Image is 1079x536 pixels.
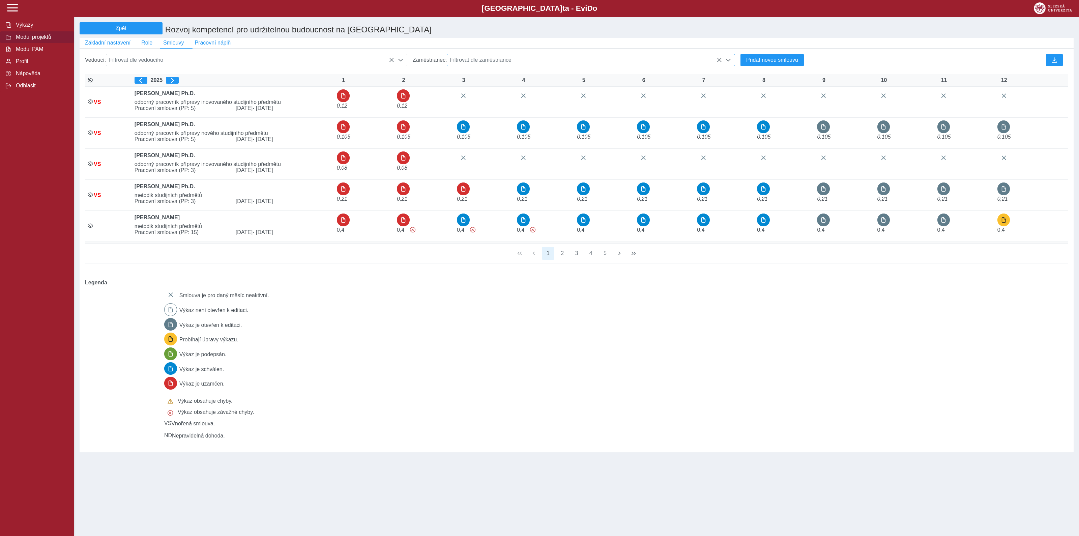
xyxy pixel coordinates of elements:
span: VNOŘENÁ SMLOUVA - Úvazek : 0,84 h / den. 4,2 h / týden. [877,134,891,140]
span: - [DATE] [253,167,273,173]
span: D [587,4,592,12]
span: Pracovní smlouva (PP: 5) [132,105,233,111]
span: VNOŘENÁ SMLOUVA - Úvazek : 1,68 h / den. 8,4 h / týden. [457,196,467,202]
span: VNOŘENÁ SMLOUVA - Úvazek : 0,96 h / den. 4,8 h / týden. [397,103,407,109]
span: Pracovní smlouva (PP: 3) [132,198,233,204]
span: VNOŘENÁ SMLOUVA - Úvazek : 1,68 h / den. 8,4 h / týden. [757,196,767,202]
span: Smlouva vnořená do kmene [94,130,101,136]
span: VNOŘENÁ SMLOUVA - Úvazek : 0,96 h / den. 4,8 h / týden. [337,103,347,109]
div: 12 [997,77,1011,83]
span: Filtrovat dle vedoucího [106,54,394,66]
span: VNOŘENÁ SMLOUVA - Úvazek : 0,84 h / den. 4,2 h / týden. [517,134,530,140]
span: Smlouva vnořená do kmene [94,192,101,198]
span: VNOŘENÁ SMLOUVA - Úvazek : 1,68 h / den. 8,4 h / týden. [937,196,948,202]
span: Nápověda [14,70,68,77]
span: Probíhají úpravy výkazu. [179,337,238,342]
span: odborný pracovník přípravy inovovaného studijního předmětu [132,161,334,167]
b: [PERSON_NAME] Ph.D. [135,90,195,96]
span: [DATE] [233,229,334,235]
button: Zpět [80,22,163,34]
span: Pracovní smlouva (PP: 15) [132,229,233,235]
span: VNOŘENÁ SMLOUVA - Úvazek : 1,68 h / den. 8,4 h / týden. [997,196,1008,202]
span: VNOŘENÁ SMLOUVA - Úvazek : 1,68 h / den. 8,4 h / týden. [877,196,888,202]
span: t [562,4,565,12]
span: Modul projektů [14,34,68,40]
span: VNOŘENÁ SMLOUVA - Úvazek : 0,84 h / den. 4,2 h / týden. [817,134,830,140]
span: [DATE] [233,105,334,111]
span: o [593,4,597,12]
button: 1 [542,247,555,260]
span: Smlouva vnořená do kmene [164,432,172,438]
div: 10 [877,77,891,83]
span: Výkaz je uzamčen. [179,381,225,387]
span: Výkazy [14,22,68,28]
div: 6 [637,77,650,83]
span: Smlouva je pro daný měsíc neaktivní. [179,292,269,298]
span: VNOŘENÁ SMLOUVA - Úvazek : 1,68 h / den. 8,4 h / týden. [637,196,647,202]
span: Smlouva vnořená do kmene [94,99,101,105]
span: odborný pracovník přípravy inovovaného studijního předmětu [132,99,334,105]
span: VNOŘENÁ SMLOUVA - Úvazek : 0,84 h / den. 4,2 h / týden. [637,134,650,140]
span: Odhlásit [14,83,68,89]
span: Výkaz je otevřen k editaci. [179,322,242,328]
span: VNOŘENÁ SMLOUVA - Úvazek : 1,68 h / den. 8,4 h / týden. [577,196,587,202]
div: 7 [697,77,710,83]
span: Smlouvy [163,40,184,46]
span: VNOŘENÁ SMLOUVA - Úvazek : 0,84 h / den. 4,2 h / týden. [757,134,770,140]
span: Úvazek : 3,2 h / den. 16 h / týden. [877,227,885,233]
span: Výkaz obsahuje chyby. [178,398,232,404]
i: Smlouva je aktivní [88,161,93,166]
b: [GEOGRAPHIC_DATA] a - Evi [20,4,1059,13]
div: 2 [397,77,410,83]
div: 2025 [135,77,331,84]
span: VNOŘENÁ SMLOUVA - Úvazek : 1,68 h / den. 8,4 h / týden. [697,196,707,202]
b: [PERSON_NAME] [135,215,180,220]
span: Úvazek : 3,2 h / den. 16 h / týden. [517,227,524,233]
span: Základní nastavení [85,40,130,46]
b: Legenda [82,277,1066,288]
div: 1 [337,77,350,83]
span: Smlouva vnořená do kmene [94,161,101,167]
button: Přidat novou smlouvu [740,54,804,66]
span: Úvazek : 3,2 h / den. 16 h / týden. [397,227,404,233]
span: Zpět [83,25,159,31]
span: Výkaz obsahuje závažné chyby. [410,227,415,232]
div: 5 [577,77,590,83]
span: Výkaz není otevřen k editaci. [179,307,249,313]
button: 5 [599,247,612,260]
span: Výkaz obsahuje závažné chyby. [530,227,535,232]
span: [DATE] [233,167,334,173]
span: VNOŘENÁ SMLOUVA - Úvazek : 1,68 h / den. 8,4 h / týden. [517,196,527,202]
span: - [DATE] [253,136,273,142]
span: VNOŘENÁ SMLOUVA - Úvazek : 1,68 h / den. 8,4 h / týden. [817,196,827,202]
button: 2 [556,247,569,260]
span: Výkaz je schválen. [179,366,224,372]
button: 4 [584,247,597,260]
span: VNOŘENÁ SMLOUVA - Úvazek : 0,84 h / den. 4,2 h / týden. [457,134,470,140]
div: 8 [757,77,770,83]
span: Úvazek : 3,2 h / den. 16 h / týden. [457,227,464,233]
div: 11 [937,77,951,83]
span: Úvazek : 3,2 h / den. 16 h / týden. [337,227,344,233]
button: 3 [570,247,583,260]
button: Základní nastavení [80,38,136,48]
span: Úvazek : 3,2 h / den. 16 h / týden. [817,227,824,233]
span: Pracovní náplň [195,40,231,46]
span: [DATE] [233,136,334,142]
span: Nepravidelná dohoda. [172,433,225,439]
span: Úvazek : 3,2 h / den. 16 h / týden. [697,227,704,233]
i: Zobrazit aktivní / neaktivní smlouvy [88,78,93,83]
i: Smlouva je aktivní [88,192,93,197]
span: Role [141,40,152,46]
b: [PERSON_NAME] Ph.D. [135,184,195,189]
span: odborný pracovník přípravy nového studijního předmětu [132,130,334,136]
span: - [DATE] [253,229,273,235]
button: Pracovní náplň [189,38,236,48]
span: VNOŘENÁ SMLOUVA - Úvazek : 0,64 h / den. 3,2 h / týden. [337,165,347,171]
span: VNOŘENÁ SMLOUVA - Úvazek : 0,84 h / den. 4,2 h / týden. [337,134,350,140]
span: Úvazek : 3,2 h / den. 16 h / týden. [757,227,764,233]
span: Přidat novou smlouvu [746,57,798,63]
span: - [DATE] [253,198,273,204]
div: 9 [817,77,830,83]
div: Zaměstnanec: [410,51,738,69]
